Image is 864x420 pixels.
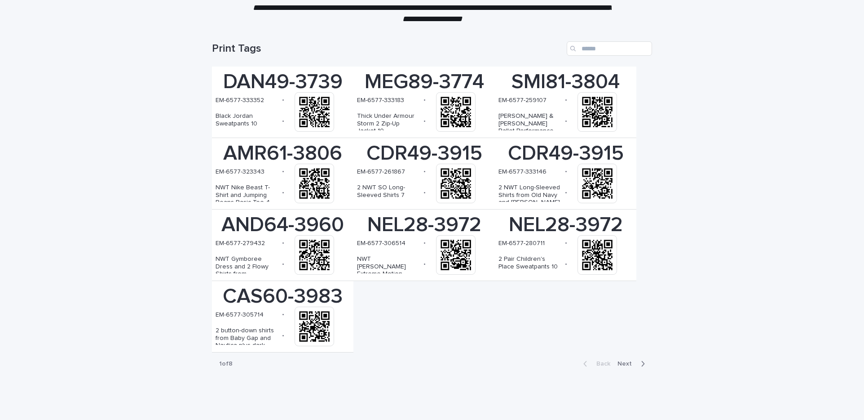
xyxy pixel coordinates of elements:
p: 2 NWT SO Long-Sleeved Shirts 7 [357,184,420,199]
p: AMR61-3806 [216,142,350,166]
p: • [282,311,284,318]
p: 1 of 8 [212,353,240,375]
p: NEL28-3972 [357,213,491,237]
p: • [423,260,426,268]
p: • [423,239,426,247]
p: • [565,168,567,175]
p: • [565,260,567,268]
p: • [565,117,567,125]
span: Back [591,361,610,367]
p: EM-6577-323343 [216,168,264,176]
p: • [565,189,567,197]
p: • [282,96,284,104]
p: • [282,260,284,268]
h1: Print Tags [212,42,563,55]
p: Black Jordan Sweatpants 10 [216,112,278,128]
p: • [282,189,284,197]
p: NWT Nike Beast T-Shirt and Jumping Beans Basic Tee 4 [216,184,278,206]
p: • [282,332,284,340]
p: 2 button-down shirts from Baby Gap and Nautica plus dark wash jeans 2T [216,327,278,357]
p: 2 NWT Long-Sleeved Shirts from Old Navy and [PERSON_NAME] 7 [498,184,561,214]
p: EM-6577-333183 [357,97,404,104]
p: EM-6577-259107 [498,97,547,104]
p: NWT Gymboree Dress and 2 Flowy Shirts from Gymboree and [PERSON_NAME] 3T [216,255,278,293]
p: CDR49-3915 [498,142,633,166]
button: Back [576,360,614,368]
p: EM-6577-261867 [357,168,405,176]
p: NEL28-3972 [498,213,633,237]
p: EM-6577-333352 [216,97,264,104]
p: EM-6577-280711 [498,240,545,247]
p: • [282,117,284,125]
p: EM-6577-306514 [357,240,406,247]
p: Thick Under Armour Storm 2 Zip-Up Jacket 10 [357,112,420,135]
p: • [282,168,284,175]
p: DAN49-3739 [216,70,350,94]
p: • [423,189,426,197]
p: CDR49-3915 [357,142,491,166]
p: NWT [PERSON_NAME] Extreme Motion Jeans 10 [357,255,420,286]
p: • [423,96,426,104]
button: Next [614,360,652,368]
p: • [423,168,426,175]
p: • [282,239,284,247]
p: EM-6577-279432 [216,240,265,247]
p: EM-6577-333146 [498,168,547,176]
p: 2 Pair Children's Place Sweatpants 10 [498,255,561,271]
p: [PERSON_NAME] & [PERSON_NAME] Ballet Performance Wooden Puzzle One Size [498,112,561,150]
input: Search [567,41,652,56]
p: CAS60-3983 [216,285,350,309]
p: • [565,239,567,247]
p: EM-6577-305714 [216,311,264,319]
p: MEG89-3774 [357,70,491,94]
span: Next [617,361,637,367]
p: • [423,117,426,125]
p: SMI81-3804 [498,70,633,94]
p: • [565,96,567,104]
p: AND64-3960 [216,213,350,237]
